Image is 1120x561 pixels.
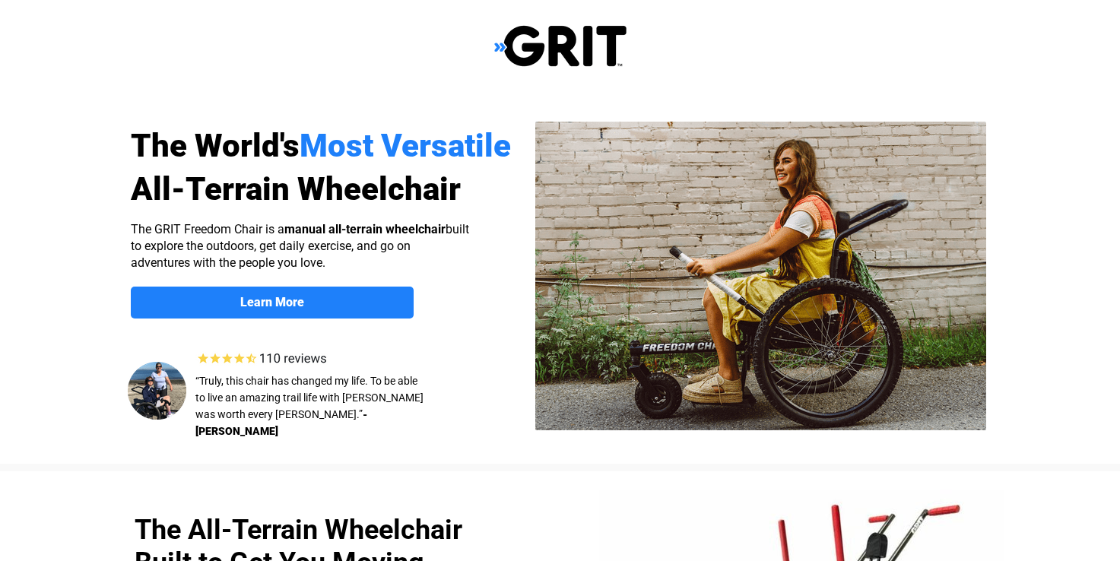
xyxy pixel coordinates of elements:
strong: Learn More [240,295,304,309]
span: All-Terrain Wheelchair [131,170,461,208]
span: The GRIT Freedom Chair is a built to explore the outdoors, get daily exercise, and go on adventur... [131,222,469,270]
strong: manual all-terrain wheelchair [284,222,446,236]
a: Learn More [131,287,414,319]
span: “Truly, this chair has changed my life. To be able to live an amazing trail life with [PERSON_NAM... [195,375,424,420]
span: Most Versatile [300,127,511,164]
span: The World's [131,127,300,164]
